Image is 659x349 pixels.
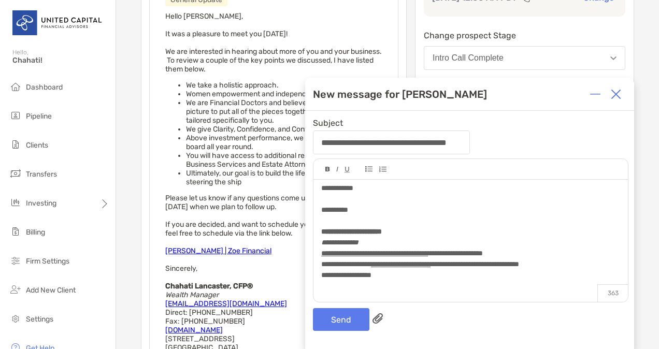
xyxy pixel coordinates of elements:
[186,90,382,98] li: Women empowerment and independence is our passion.
[12,4,103,41] img: United Capital Logo
[9,167,22,180] img: transfers icon
[165,282,253,290] strong: Chahati Lancaster, CFP®
[186,169,382,186] li: Ultimately, our goal is to build the life you want with you steering the ship
[186,81,382,90] li: We take a holistic approach.
[165,246,271,255] a: [PERSON_NAME] | Zoe Financial
[365,166,373,172] img: Editor control icon
[424,46,625,70] button: Intro Call Complete
[186,134,382,151] li: Above investment performance, we are here as a sounding board all year round.
[313,308,369,331] button: Send
[26,228,45,237] span: Billing
[186,125,382,134] li: We give Clarity, Confidence, and Control.
[9,109,22,122] img: pipeline icon
[611,89,621,99] img: Close
[26,315,53,324] span: Settings
[9,80,22,93] img: dashboard icon
[373,313,383,324] img: paperclip attachments
[9,283,22,296] img: add_new_client icon
[325,167,330,172] img: Editor control icon
[9,138,22,151] img: clients icon
[12,56,109,65] span: Chahati!
[26,286,76,295] span: Add New Client
[26,257,69,266] span: Firm Settings
[597,284,628,302] p: 363
[26,199,56,208] span: Investing
[26,170,57,179] span: Transfers
[165,290,219,299] em: Wealth Manager
[165,326,223,335] a: [DOMAIN_NAME]
[9,312,22,325] img: settings icon
[186,98,382,125] li: We are Financial Doctors and believe in seeing the whole picture to put all of the pieces togethe...
[590,89,600,99] img: Expand or collapse
[26,83,63,92] span: Dashboard
[610,56,617,60] img: Open dropdown arrow
[313,88,487,100] div: New message for [PERSON_NAME]
[336,167,338,172] img: Editor control icon
[9,225,22,238] img: billing icon
[165,299,287,308] a: [EMAIL_ADDRESS][DOMAIN_NAME]
[379,166,386,172] img: Editor control icon
[26,141,48,150] span: Clients
[313,119,343,127] label: Subject
[9,254,22,267] img: firm-settings icon
[9,196,22,209] img: investing icon
[433,53,504,63] div: Intro Call Complete
[186,151,382,169] li: You will have access to additional resources with our Business Services and Estate Attorneys.
[26,112,52,121] span: Pipeline
[424,29,625,42] p: Change prospect Stage
[345,167,350,172] img: Editor control icon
